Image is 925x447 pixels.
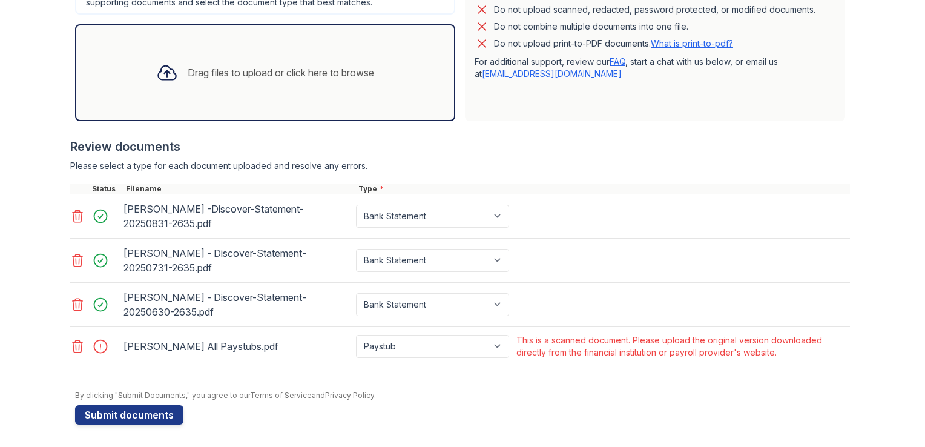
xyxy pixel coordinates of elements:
[494,38,733,50] p: Do not upload print-to-PDF documents.
[188,65,374,80] div: Drag files to upload or click here to browse
[123,288,351,322] div: [PERSON_NAME] - Discover-Statement-20250630-2635.pdf
[516,334,848,359] div: This is a scanned document. Please upload the original version downloaded directly from the finan...
[651,38,733,48] a: What is print-to-pdf?
[123,184,356,194] div: Filename
[250,391,312,400] a: Terms of Service
[123,199,351,233] div: [PERSON_NAME] -Discover-Statement-20250831-2635.pdf
[70,160,850,172] div: Please select a type for each document uploaded and resolve any errors.
[610,56,625,67] a: FAQ
[356,184,850,194] div: Type
[494,2,815,17] div: Do not upload scanned, redacted, password protected, or modified documents.
[75,405,183,425] button: Submit documents
[90,184,123,194] div: Status
[325,391,376,400] a: Privacy Policy.
[494,19,688,34] div: Do not combine multiple documents into one file.
[70,138,850,155] div: Review documents
[75,391,850,400] div: By clicking "Submit Documents," you agree to our and
[123,243,351,277] div: [PERSON_NAME] - Discover-Statement-20250731-2635.pdf
[482,68,622,79] a: [EMAIL_ADDRESS][DOMAIN_NAME]
[475,56,835,80] p: For additional support, review our , start a chat with us below, or email us at
[123,337,351,356] div: [PERSON_NAME] All Paystubs.pdf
